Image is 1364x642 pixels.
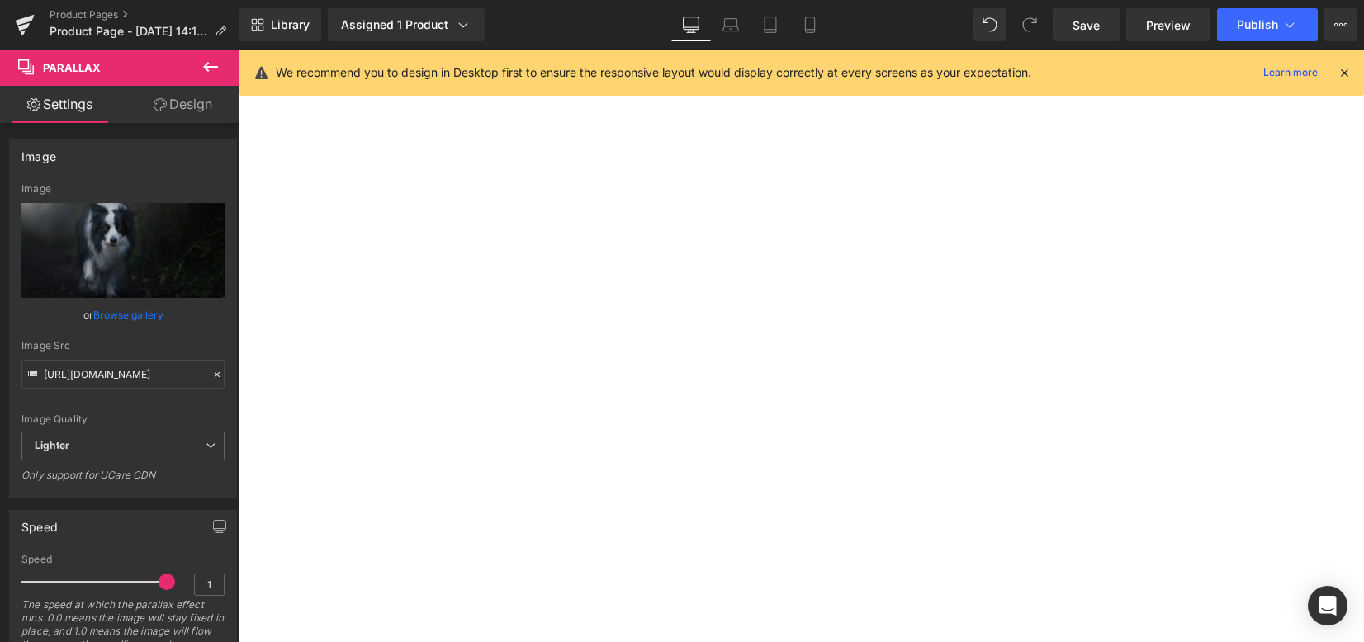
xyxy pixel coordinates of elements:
[93,300,163,329] a: Browse gallery
[276,64,1031,82] p: We recommend you to design in Desktop first to ensure the responsive layout would display correct...
[21,140,56,163] div: Image
[973,8,1006,41] button: Undo
[239,8,321,41] a: New Library
[123,86,243,123] a: Design
[1324,8,1357,41] button: More
[1308,586,1347,625] div: Open Intercom Messenger
[21,183,225,195] div: Image
[21,306,225,323] div: or
[21,340,225,352] div: Image Src
[21,469,225,493] div: Only support for UCare CDN
[1146,17,1191,34] span: Preview
[21,511,58,534] div: Speed
[271,17,310,32] span: Library
[21,360,225,389] input: Link
[50,25,208,38] span: Product Page - [DATE] 14:19:05
[1237,18,1278,31] span: Publish
[1126,8,1210,41] a: Preview
[21,413,225,425] div: Image Quality
[1217,8,1318,41] button: Publish
[671,8,711,41] a: Desktop
[21,554,225,565] div: Speed
[35,439,69,451] b: Lighter
[341,17,471,33] div: Assigned 1 Product
[1257,63,1324,83] a: Learn more
[1013,8,1046,41] button: Redo
[751,8,790,41] a: Tablet
[1073,17,1100,34] span: Save
[711,8,751,41] a: Laptop
[43,61,101,74] span: Parallax
[790,8,830,41] a: Mobile
[50,8,239,21] a: Product Pages
[239,50,1364,642] iframe: To enrich screen reader interactions, please activate Accessibility in Grammarly extension settings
